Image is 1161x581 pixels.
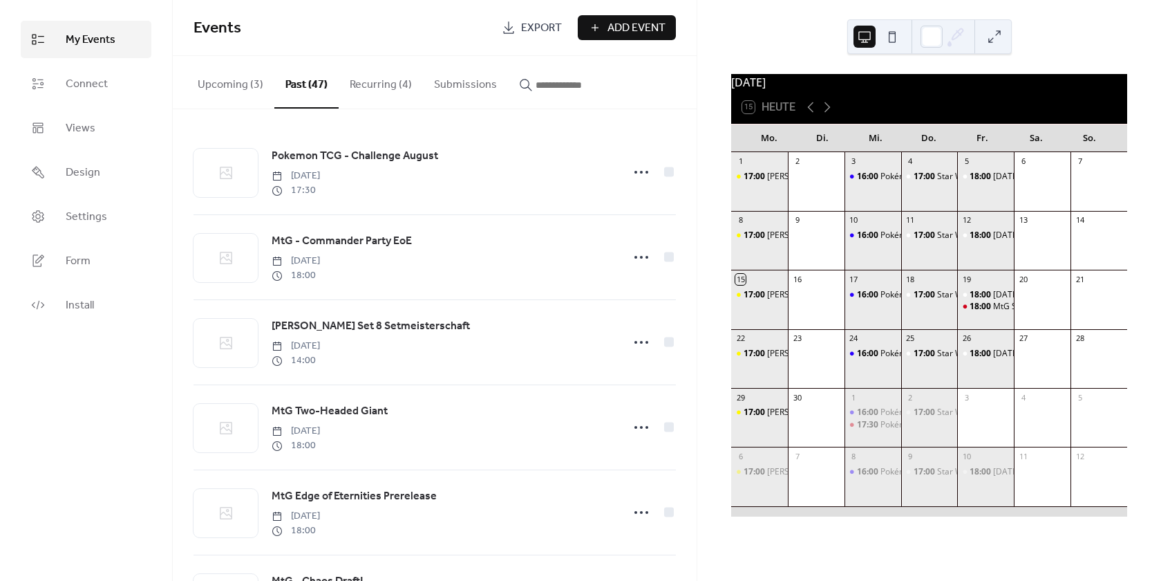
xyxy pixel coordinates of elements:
a: Export [491,15,572,40]
div: 8 [735,215,746,225]
div: MtG Spider-Man Prerelease [993,301,1101,313]
span: Views [66,120,95,137]
div: [DATE] Night Magic [993,171,1068,183]
span: Events [193,13,241,44]
button: Recurring (4) [339,56,423,107]
div: Pokémon - Ligatreff [880,348,956,360]
div: Lorcana [731,348,788,360]
span: 18:00 [970,171,993,183]
div: Pokémon - Ligatreff [844,348,901,360]
div: 26 [961,333,972,344]
span: 17:00 [914,289,937,301]
div: [DATE] Night Magic [993,466,1068,478]
a: Form [21,242,151,279]
div: 8 [849,451,859,461]
div: Star Wars Unlimited - Weeklyplay [937,466,1065,478]
div: 11 [905,215,916,225]
span: 17:00 [914,407,937,418]
span: 17:00 [914,230,937,241]
div: 9 [792,215,802,225]
div: Star Wars Unlimited - Weeklyplay [937,171,1065,183]
div: 6 [735,451,746,461]
span: 18:00 [272,268,320,283]
span: 16:00 [857,230,880,241]
button: Submissions [423,56,508,107]
span: 17:30 [857,419,880,431]
a: [PERSON_NAME] Set 8 Setmeisterschaft [272,317,470,335]
div: Lorcana [731,230,788,241]
span: 18:00 [970,230,993,241]
div: [PERSON_NAME] [767,289,832,301]
div: 13 [1018,215,1028,225]
span: 18:00 [970,289,993,301]
span: MtG Two-Headed Giant [272,403,388,420]
span: Pokemon TCG - Challenge August [272,148,438,165]
div: 6 [1018,156,1028,167]
div: Star Wars Unlimited - Weeklyplay [937,348,1065,360]
div: [PERSON_NAME] [767,348,832,360]
div: Star Wars Unlimited - Weeklyplay [937,407,1065,418]
span: 16:00 [857,407,880,418]
div: 29 [735,392,746,403]
span: [DATE] [272,509,320,524]
div: 19 [961,274,972,284]
div: Lorcana [731,407,788,418]
div: Pokémon - Ligatreff [844,407,901,418]
div: 1 [849,392,859,403]
div: So. [1063,124,1116,152]
span: [DATE] [272,254,320,268]
div: 17 [849,274,859,284]
div: Friday Night Magic [957,348,1014,360]
div: Pokémon - Ligatreff [844,466,901,478]
a: MtG - Commander Party EoE [272,232,412,250]
div: [PERSON_NAME] [767,407,832,418]
div: Pokémon - Ligatreff [880,466,956,478]
span: 17:00 [914,348,937,360]
div: 2 [792,156,802,167]
span: 14:00 [272,353,320,368]
div: Pokémon - Ligatreff [844,289,901,301]
div: 16 [792,274,802,284]
div: Star Wars Unlimited - Weeklyplay [901,289,958,301]
div: [PERSON_NAME] [767,466,832,478]
div: 21 [1075,274,1085,284]
span: Settings [66,209,107,225]
button: Upcoming (3) [187,56,274,107]
button: Add Event [578,15,676,40]
div: 10 [961,451,972,461]
div: Lorcana [731,466,788,478]
div: 30 [792,392,802,403]
span: 18:00 [970,348,993,360]
span: 17:00 [744,230,767,241]
div: Pokémon - Ligatreff [880,289,956,301]
div: 4 [1018,392,1028,403]
div: 20 [1018,274,1028,284]
div: 12 [961,215,972,225]
div: 28 [1075,333,1085,344]
a: Settings [21,198,151,235]
a: My Events [21,21,151,58]
div: Friday Night Magic [957,289,1014,301]
div: Fr. [956,124,1009,152]
span: 17:00 [744,348,767,360]
button: Past (47) [274,56,339,109]
div: Pokémon - Ligatreff [844,171,901,183]
div: Star Wars Unlimited - Weeklyplay [901,230,958,241]
div: Mi. [849,124,903,152]
span: 17:00 [744,466,767,478]
span: 18:00 [970,466,993,478]
span: Install [66,297,94,314]
div: MtG Spider-Man Prerelease [957,301,1014,313]
div: 9 [905,451,916,461]
span: My Events [66,32,115,48]
div: [PERSON_NAME] [767,171,832,183]
div: [DATE] Night Magic [993,348,1068,360]
div: Sa. [1009,124,1062,152]
div: Pokémon - Ligatreff [844,230,901,241]
div: Star Wars Unlimited - Weeklyplay [901,348,958,360]
a: Install [21,286,151,324]
div: Friday Night Magic [957,230,1014,241]
div: 23 [792,333,802,344]
div: Do. [903,124,956,152]
div: Friday Night Magic [957,171,1014,183]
